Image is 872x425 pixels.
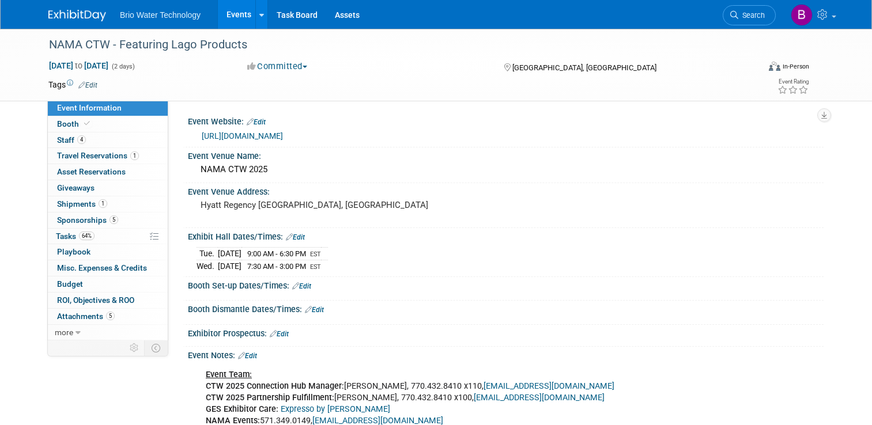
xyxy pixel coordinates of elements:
[738,11,765,20] span: Search
[474,393,605,403] a: [EMAIL_ADDRESS][DOMAIN_NAME]
[57,279,83,289] span: Budget
[202,131,283,141] a: [URL][DOMAIN_NAME]
[55,328,73,337] span: more
[78,81,97,89] a: Edit
[57,151,139,160] span: Travel Reservations
[48,132,168,148] a: Staff4
[782,62,809,71] div: In-Person
[79,232,95,240] span: 64%
[48,260,168,276] a: Misc. Expenses & Credits
[48,196,168,212] a: Shipments1
[512,63,656,72] span: [GEOGRAPHIC_DATA], [GEOGRAPHIC_DATA]
[48,60,109,71] span: [DATE] [DATE]
[48,309,168,324] a: Attachments5
[188,301,824,316] div: Booth Dismantle Dates/Times:
[106,312,115,320] span: 5
[791,4,813,26] img: Brandye Gahagan
[48,244,168,260] a: Playbook
[777,79,809,85] div: Event Rating
[243,60,312,73] button: Committed
[305,306,324,314] a: Edit
[206,404,278,414] b: GES Exhibitor Care:
[188,277,824,292] div: Booth Set-up Dates/Times:
[48,212,168,228] a: Sponsorships5
[57,247,90,256] span: Playbook
[188,347,824,362] div: Event Notes:
[48,148,168,164] a: Travel Reservations1
[286,233,305,241] a: Edit
[57,119,92,128] span: Booth
[247,249,306,258] span: 9:00 AM - 6:30 PM
[206,393,334,403] b: CTW 2025 Partnership Fulfillment:
[188,183,824,198] div: Event Venue Address:
[238,352,257,360] a: Edit
[247,118,266,126] a: Edit
[247,262,306,271] span: 7:30 AM - 3:00 PM
[120,10,201,20] span: Brio Water Technology
[697,60,809,77] div: Event Format
[48,229,168,244] a: Tasks64%
[57,312,115,321] span: Attachments
[218,248,241,260] td: [DATE]
[310,251,321,258] span: EST
[48,164,168,180] a: Asset Reservations
[57,135,86,145] span: Staff
[45,35,745,55] div: NAMA CTW - Featuring Lago Products
[48,10,106,21] img: ExhibitDay
[292,282,311,290] a: Edit
[57,183,95,192] span: Giveaways
[57,167,126,176] span: Asset Reservations
[124,340,145,355] td: Personalize Event Tab Strip
[484,381,614,391] a: [EMAIL_ADDRESS][DOMAIN_NAME]
[57,263,147,272] span: Misc. Expenses & Credits
[48,180,168,196] a: Giveaways
[56,232,95,241] span: Tasks
[99,199,107,208] span: 1
[188,228,824,243] div: Exhibit Hall Dates/Times:
[197,248,218,260] td: Tue.
[188,325,824,340] div: Exhibitor Prospectus:
[77,135,86,144] span: 4
[110,215,118,224] span: 5
[310,263,321,271] span: EST
[48,276,168,292] a: Budget
[206,370,252,380] u: Event Team:
[48,100,168,116] a: Event Information
[57,295,134,305] span: ROI, Objectives & ROO
[48,116,168,132] a: Booth
[201,200,440,210] pre: Hyatt Regency [GEOGRAPHIC_DATA], [GEOGRAPHIC_DATA]
[188,113,824,128] div: Event Website:
[270,330,289,338] a: Edit
[57,103,122,112] span: Event Information
[197,260,218,272] td: Wed.
[206,381,344,391] b: CTW 2025 Connection Hub Manager:
[111,63,135,70] span: (2 days)
[73,61,84,70] span: to
[48,325,168,340] a: more
[145,340,168,355] td: Toggle Event Tabs
[57,199,107,208] span: Shipments
[57,215,118,225] span: Sponsorships
[48,293,168,308] a: ROI, Objectives & ROO
[218,260,241,272] td: [DATE]
[188,147,824,162] div: Event Venue Name:
[197,161,815,179] div: NAMA CTW 2025
[723,5,776,25] a: Search
[130,151,139,160] span: 1
[769,62,780,71] img: Format-Inperson.png
[84,120,90,127] i: Booth reservation complete
[281,404,390,414] a: Expresso by [PERSON_NAME]
[48,79,97,90] td: Tags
